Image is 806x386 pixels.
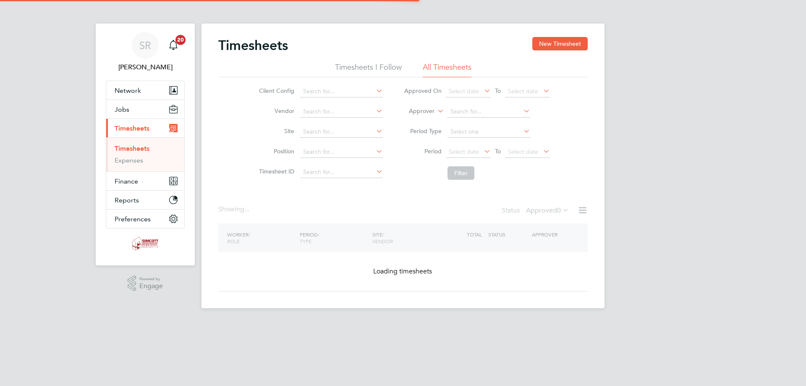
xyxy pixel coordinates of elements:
input: Search for... [300,146,383,158]
span: ... [244,205,249,213]
label: Period Type [404,127,442,135]
li: All Timesheets [423,62,471,77]
button: Filter [447,166,474,180]
button: Finance [106,172,184,190]
div: Timesheets [106,137,184,171]
li: Timesheets I Follow [335,62,402,77]
input: Search for... [300,86,383,97]
label: Approver [397,107,434,116]
input: Search for... [300,106,383,118]
label: Approved [526,206,569,215]
label: Timesheet ID [256,168,294,175]
span: SR [139,40,151,51]
label: Position [256,147,294,155]
a: Timesheets [115,144,149,152]
span: To [492,85,503,96]
h2: Timesheets [218,37,288,54]
span: Engage [139,283,163,290]
span: Preferences [115,215,151,223]
label: Client Config [256,87,294,95]
div: Showing [218,205,251,214]
span: Reports [115,196,139,204]
button: Reports [106,191,184,209]
nav: Main navigation [96,24,195,265]
span: Scott Ridgers [106,62,185,72]
div: Status [502,205,571,217]
span: Select date [508,87,538,95]
span: 20 [175,35,186,45]
input: Select one [447,126,530,138]
span: Network [115,87,141,95]
input: Search for... [300,166,383,178]
span: Finance [115,177,138,185]
span: Powered by [139,276,163,283]
span: 0 [557,206,561,215]
input: Search for... [300,126,383,138]
button: Jobs [106,100,184,118]
button: Timesheets [106,119,184,137]
span: To [492,146,503,157]
a: Go to home page [106,237,185,250]
a: 20 [165,32,182,59]
button: Network [106,81,184,100]
a: SR[PERSON_NAME] [106,32,185,72]
label: Site [256,127,294,135]
a: Expenses [115,156,143,164]
a: Powered byEngage [128,276,163,291]
span: Select date [449,87,479,95]
label: Approved On [404,87,442,95]
span: Select date [449,148,479,155]
input: Search for... [447,106,530,118]
span: Jobs [115,105,129,113]
img: simcott-logo-retina.png [132,237,159,250]
label: Period [404,147,442,155]
button: New Timesheet [532,37,588,50]
label: Vendor [256,107,294,115]
span: Timesheets [115,124,149,132]
span: Select date [508,148,538,155]
button: Preferences [106,210,184,228]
